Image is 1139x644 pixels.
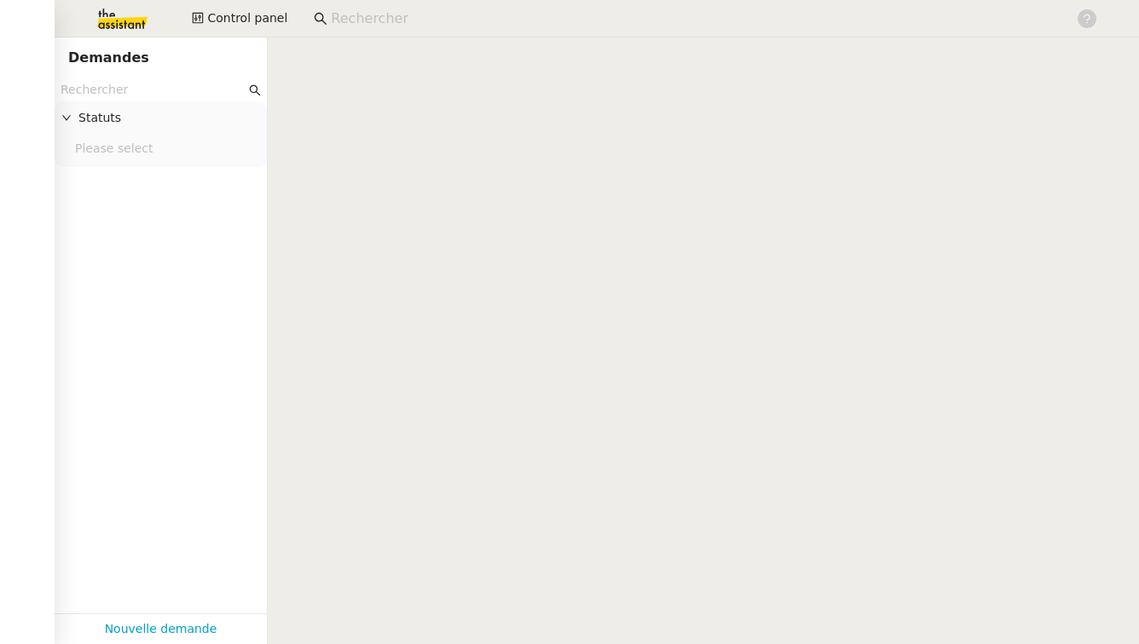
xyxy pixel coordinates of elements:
[182,7,298,31] button: Control panel
[207,9,287,28] span: Control panel
[78,108,260,128] span: Statuts
[61,80,246,100] input: Rechercher
[331,8,1058,31] input: Rechercher
[68,46,149,70] nz-page-header-title: Demandes
[55,101,267,135] div: Statuts
[105,619,217,639] a: Nouvelle demande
